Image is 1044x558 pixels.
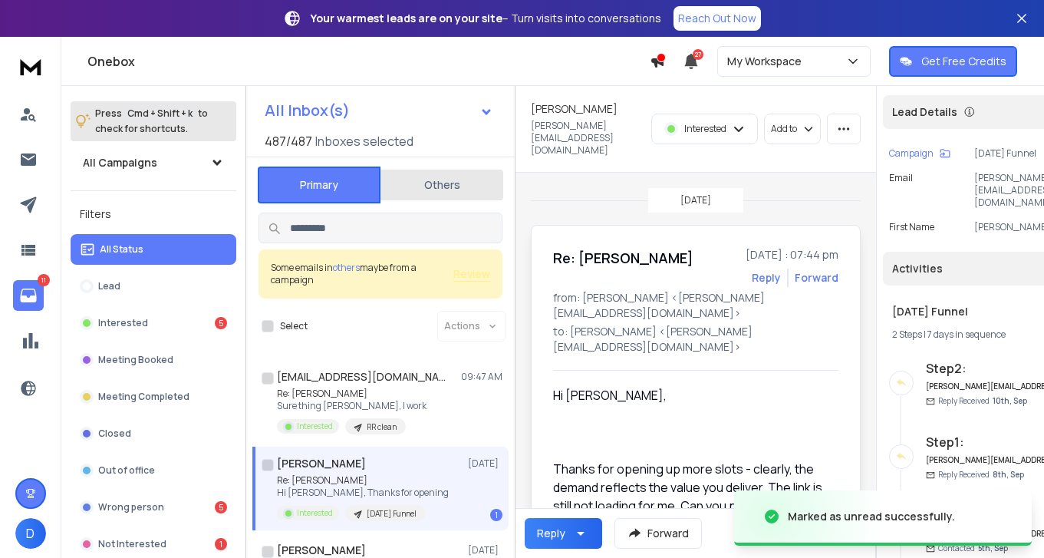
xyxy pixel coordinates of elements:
div: Forward [795,270,838,286]
button: Out of office [71,455,236,486]
button: Reply [525,518,602,549]
span: 7 days in sequence [927,328,1006,341]
span: others [333,261,360,274]
p: 09:47 AM [461,371,502,383]
p: Add to [771,123,797,135]
p: Not Interested [98,538,166,550]
p: Interested [297,507,333,519]
span: 27 [693,49,703,60]
h1: Re: [PERSON_NAME] [553,247,693,269]
p: Meeting Completed [98,391,189,403]
button: Campaign [889,147,950,160]
h1: [PERSON_NAME] [277,543,366,558]
div: Reply [537,526,565,541]
h1: All Campaigns [83,155,157,170]
p: First Name [889,221,934,233]
button: Closed [71,418,236,449]
p: Lead [98,280,120,292]
button: Meeting Booked [71,345,236,375]
p: [DATE] Funnel [367,508,417,520]
p: [DATE] : 07:44 pm [746,247,838,262]
span: 8th, Sep [993,469,1024,480]
button: Wrong person5 [71,492,236,523]
p: Out of office [98,464,155,477]
h1: [PERSON_NAME] [277,456,366,471]
p: Campaign [889,147,934,160]
p: Wrong person [98,501,164,513]
div: Some emails in maybe from a campaign [271,262,453,286]
button: Primary [258,167,380,203]
h1: Onebox [87,52,650,71]
div: 1 [215,538,227,550]
div: 5 [215,317,227,329]
h1: All Inbox(s) [265,103,350,118]
p: Hi [PERSON_NAME], Thanks for opening [277,487,449,499]
button: Review [453,266,490,282]
button: All Inbox(s) [252,95,506,126]
p: Reply Received [938,469,1024,480]
button: Others [380,168,503,202]
p: RR clean [367,421,397,433]
p: Closed [98,428,131,440]
p: Interested [98,317,148,329]
button: D [15,518,46,549]
p: – Turn visits into conversations [311,11,661,26]
span: 487 / 487 [265,132,312,150]
p: Re: [PERSON_NAME] [277,474,449,487]
a: Reach Out Now [673,6,761,31]
div: Thanks for opening up more slots - clearly, the demand reflects the value you deliver. The link i... [553,460,826,515]
h1: [EMAIL_ADDRESS][DOMAIN_NAME] [277,369,446,385]
label: Select [280,320,308,332]
span: 10th, Sep [993,395,1027,406]
p: Reply Received [938,395,1027,407]
div: Marked as unread successfully. [788,509,955,524]
p: Press to check for shortcuts. [95,106,208,137]
button: Interested5 [71,308,236,338]
p: Get Free Credits [921,54,1006,69]
button: All Campaigns [71,147,236,178]
p: All Status [100,243,143,256]
button: Lead [71,271,236,302]
span: Cmd + Shift + k [125,104,195,122]
button: Meeting Completed [71,381,236,412]
h3: Inboxes selected [315,132,413,150]
p: to: [PERSON_NAME] <[PERSON_NAME][EMAIL_ADDRESS][DOMAIN_NAME]> [553,324,838,355]
div: 1 [490,509,502,521]
p: [PERSON_NAME][EMAIL_ADDRESS][DOMAIN_NAME] [531,120,642,157]
p: Sure thing [PERSON_NAME], I work [277,400,426,412]
a: 11 [13,280,44,311]
p: Reach Out Now [678,11,756,26]
p: Interested [684,123,726,135]
h3: Filters [71,203,236,225]
strong: Your warmest leads are on your site [311,11,502,25]
button: Get Free Credits [889,46,1017,77]
p: Re: [PERSON_NAME] [277,388,426,400]
p: Lead Details [892,104,957,120]
p: [DATE] [468,457,502,470]
p: Meeting Booked [98,354,173,366]
button: Forward [614,518,702,549]
p: [DATE] [468,544,502,556]
p: 11 [38,274,50,286]
p: Email [889,172,913,209]
span: 2 Steps [892,328,922,341]
img: logo [15,52,46,81]
p: My Workspace [727,54,808,69]
button: All Status [71,234,236,265]
p: [DATE] [680,194,711,206]
div: Hi [PERSON_NAME], [553,386,826,404]
button: Reply [752,270,781,286]
p: from: [PERSON_NAME] <[PERSON_NAME][EMAIL_ADDRESS][DOMAIN_NAME]> [553,290,838,321]
div: 5 [215,501,227,513]
p: Interested [297,421,333,432]
h1: [PERSON_NAME] [531,101,618,117]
